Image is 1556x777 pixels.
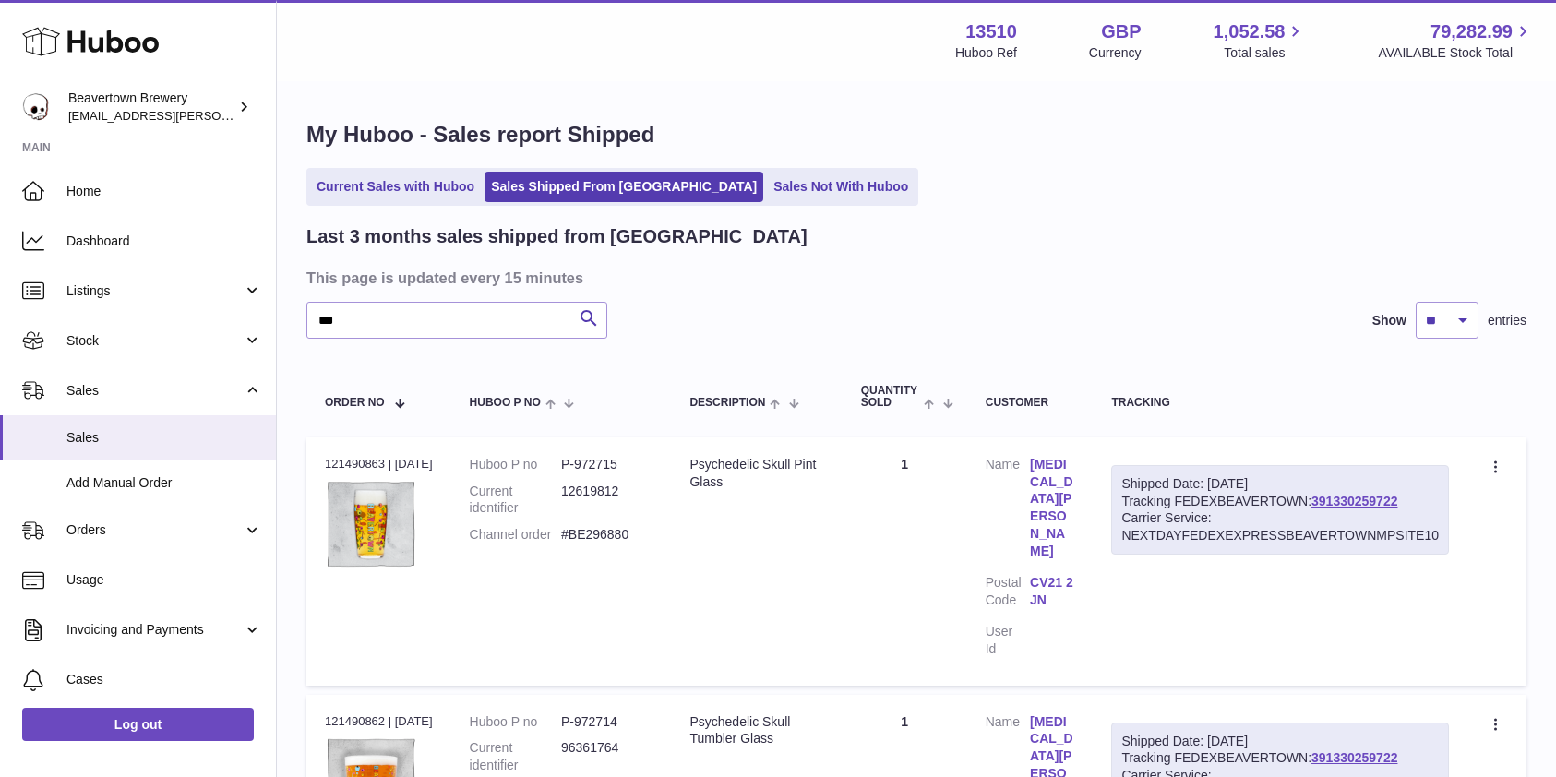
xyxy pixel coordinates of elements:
dt: Huboo P no [470,713,561,731]
dd: 96361764 [561,739,652,774]
dt: Huboo P no [470,456,561,473]
div: Shipped Date: [DATE] [1121,733,1439,750]
div: 121490862 | [DATE] [325,713,433,730]
dt: Channel order [470,526,561,544]
div: Shipped Date: [DATE] [1121,475,1439,493]
a: 391330259722 [1311,494,1397,508]
span: AVAILABLE Stock Total [1378,44,1534,62]
div: Psychedelic Skull Pint Glass [689,456,823,491]
a: Sales Not With Huboo [767,172,915,202]
span: Home [66,183,262,200]
dt: Current identifier [470,739,561,774]
span: [EMAIL_ADDRESS][PERSON_NAME][DOMAIN_NAME] [68,108,370,123]
div: Huboo Ref [955,44,1017,62]
div: Carrier Service: NEXTDAYFEDEXEXPRESSBEAVERTOWNMPSITE10 [1121,509,1439,544]
span: Add Manual Order [66,474,262,492]
strong: GBP [1101,19,1141,44]
span: Orders [66,521,243,539]
dt: User Id [986,623,1030,658]
img: beavertown-brewery-psychedlic-pint-glass_36326ebd-29c0-4cac-9570-52cf9d517ba4.png [325,478,417,570]
div: Tracking FEDEXBEAVERTOWN: [1111,465,1449,556]
a: 391330259722 [1311,750,1397,765]
span: Order No [325,397,385,409]
a: 1,052.58 Total sales [1214,19,1307,62]
h3: This page is updated every 15 minutes [306,268,1522,288]
span: Sales [66,382,243,400]
span: Usage [66,571,262,589]
div: 121490863 | [DATE] [325,456,433,472]
span: 79,282.99 [1430,19,1513,44]
strong: 13510 [965,19,1017,44]
span: Description [689,397,765,409]
a: Current Sales with Huboo [310,172,481,202]
a: 79,282.99 AVAILABLE Stock Total [1378,19,1534,62]
dd: P-972715 [561,456,652,473]
div: Currency [1089,44,1142,62]
div: Psychedelic Skull Tumbler Glass [689,713,823,748]
h2: Last 3 months sales shipped from [GEOGRAPHIC_DATA] [306,224,808,249]
span: Invoicing and Payments [66,621,243,639]
a: Log out [22,708,254,741]
span: Dashboard [66,233,262,250]
span: Stock [66,332,243,350]
span: Quantity Sold [861,385,920,409]
div: Beavertown Brewery [68,90,234,125]
span: entries [1488,312,1526,329]
span: Sales [66,429,262,447]
dt: Current identifier [470,483,561,518]
a: Sales Shipped From [GEOGRAPHIC_DATA] [485,172,763,202]
label: Show [1372,312,1406,329]
dd: 12619812 [561,483,652,518]
span: Cases [66,671,262,688]
span: Huboo P no [470,397,541,409]
td: 1 [843,437,967,686]
dd: #BE296880 [561,526,652,544]
a: CV21 2JN [1030,574,1074,609]
a: [MEDICAL_DATA][PERSON_NAME] [1030,456,1074,560]
div: Tracking [1111,397,1449,409]
div: Customer [986,397,1075,409]
dt: Postal Code [986,574,1030,614]
img: kit.lowe@beavertownbrewery.co.uk [22,93,50,121]
dt: Name [986,456,1030,565]
span: Total sales [1224,44,1306,62]
dd: P-972714 [561,713,652,731]
h1: My Huboo - Sales report Shipped [306,120,1526,149]
span: Listings [66,282,243,300]
span: 1,052.58 [1214,19,1286,44]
